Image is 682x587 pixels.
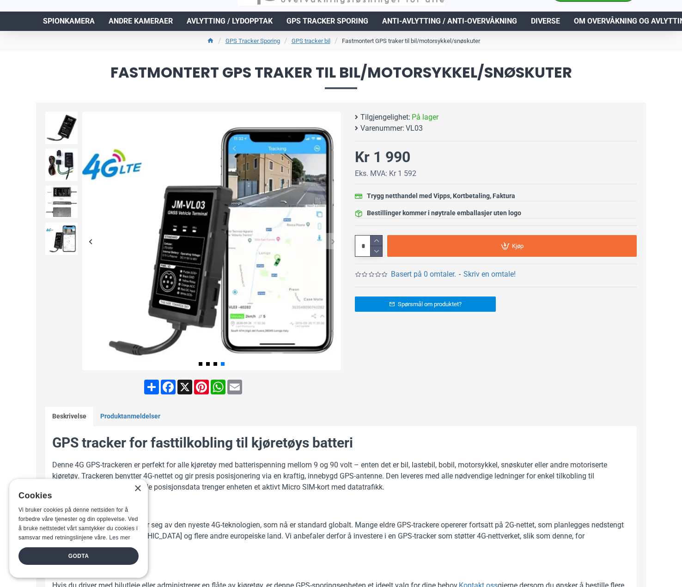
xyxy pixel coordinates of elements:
[367,208,521,218] div: Bestillinger kommer i nøytrale emballasjer uten logo
[292,36,330,46] a: GPS tracker bil
[45,186,78,218] img: Fastmontert GPS traker for kjøretøy
[93,407,167,426] a: Produktanmeldelser
[226,380,243,394] a: Email
[43,16,95,27] span: Spionkamera
[45,149,78,181] img: Fastmontert GPS traker for kjøretøy
[36,65,646,89] span: Fastmontert GPS traker til bil/motorsykkel/snøskuter
[177,380,193,394] a: X
[360,123,404,134] b: Varenummer:
[325,233,341,249] div: Next slide
[412,112,438,123] span: På lager
[210,380,226,394] a: WhatsApp
[143,380,160,394] a: Share
[18,486,133,506] div: Cookies
[524,12,567,31] a: Diverse
[45,112,78,144] img: Fastmontert GPS traker for kjøretøy
[109,16,173,27] span: Andre kameraer
[187,16,273,27] span: Avlytting / Lydopptak
[180,12,280,31] a: Avlytting / Lydopptak
[45,223,78,255] img: Fastmontert GPS traker for kjøretøy
[286,16,368,27] span: GPS Tracker Sporing
[360,112,410,123] b: Tilgjengelighet:
[52,460,630,493] p: Denne 4G GPS-trackeren er perfekt for alle kjøretøy med batterispenning mellom 9 og 90 volt – ent...
[225,36,280,46] a: GPS Tracker Sporing
[406,123,423,134] span: VL03
[102,12,180,31] a: Andre kameraer
[45,407,93,426] a: Beskrivelse
[52,433,630,453] h2: GPS tracker for fasttilkobling til kjøretøys batteri
[463,269,516,280] a: Skriv en omtale!
[36,12,102,31] a: Spionkamera
[206,362,210,366] span: Go to slide 2
[375,12,524,31] a: Anti-avlytting / Anti-overvåkning
[459,270,461,278] b: -
[221,362,225,366] span: Go to slide 4
[18,507,138,540] span: Vi bruker cookies på denne nettsiden for å forbedre våre tjenester og din opplevelse. Ved å bruke...
[280,12,375,31] a: GPS Tracker Sporing
[134,485,141,492] div: Close
[193,380,210,394] a: Pinterest
[52,557,630,573] h3: Flåtestyring
[52,497,630,513] h3: 4G mobilnett
[391,269,456,280] a: Basert på 0 omtaler.
[52,520,630,553] p: Denne GPS-trackeren benytter seg av den nyeste 4G-teknologien, som nå er standard globalt. Mange ...
[512,243,524,249] span: Kjøp
[82,112,341,370] img: Fastmontert GPS traker for kjøretøy
[160,380,177,394] a: Facebook
[355,146,410,168] div: Kr 1 990
[367,191,515,201] div: Trygg netthandel med Vipps, Kortbetaling, Faktura
[531,16,560,27] span: Diverse
[109,534,130,541] a: Les mer, opens a new window
[82,233,98,249] div: Previous slide
[18,547,139,565] div: Godta
[382,16,517,27] span: Anti-avlytting / Anti-overvåkning
[355,297,496,312] a: Spørsmål om produktet?
[213,362,217,366] span: Go to slide 3
[199,362,202,366] span: Go to slide 1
